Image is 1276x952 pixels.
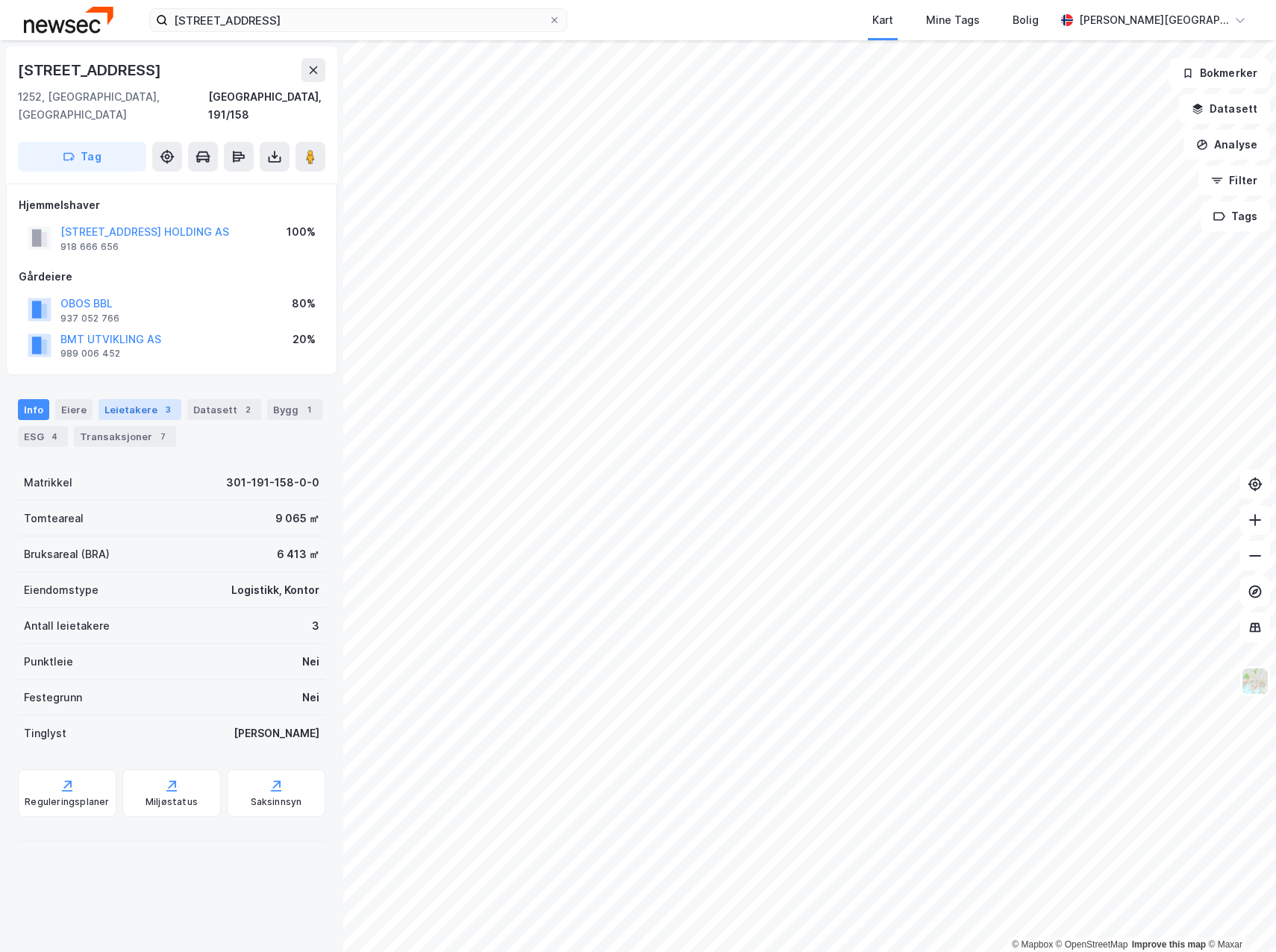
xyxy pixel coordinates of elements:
[275,510,319,527] div: 9 065 ㎡
[1056,939,1128,950] a: OpenStreetMap
[155,429,170,444] div: 7
[19,196,325,214] div: Hjemmelshaver
[926,11,980,29] div: Mine Tags
[1201,880,1276,952] div: Kontrollprogram for chat
[19,268,325,286] div: Gårdeiere
[160,402,175,417] div: 3
[1013,11,1039,29] div: Bolig
[1012,939,1053,950] a: Mapbox
[60,241,119,253] div: 918 666 656
[24,581,98,599] div: Eiendomstype
[24,474,72,492] div: Matrikkel
[301,402,316,417] div: 1
[18,399,49,420] div: Info
[277,545,319,563] div: 6 413 ㎡
[74,426,176,447] div: Transaksjoner
[98,399,181,420] div: Leietakere
[146,796,198,808] div: Miljøstatus
[302,689,319,707] div: Nei
[24,617,110,635] div: Antall leietakere
[312,617,319,635] div: 3
[208,88,325,124] div: [GEOGRAPHIC_DATA], 191/158
[55,399,93,420] div: Eiere
[1241,667,1269,695] img: Z
[1079,11,1228,29] div: [PERSON_NAME][GEOGRAPHIC_DATA]
[18,58,164,82] div: [STREET_ADDRESS]
[1198,166,1270,195] button: Filter
[287,223,316,241] div: 100%
[302,653,319,671] div: Nei
[251,796,302,808] div: Saksinnsyn
[47,429,62,444] div: 4
[1132,939,1206,950] a: Improve this map
[292,295,316,313] div: 80%
[1183,130,1270,160] button: Analyse
[168,9,548,31] input: Søk på adresse, matrikkel, gårdeiere, leietakere eller personer
[24,545,110,563] div: Bruksareal (BRA)
[1201,201,1270,231] button: Tags
[60,313,119,325] div: 937 052 766
[240,402,255,417] div: 2
[1179,94,1270,124] button: Datasett
[24,653,73,671] div: Punktleie
[24,7,113,33] img: newsec-logo.f6e21ccffca1b3a03d2d.png
[267,399,322,420] div: Bygg
[231,581,319,599] div: Logistikk, Kontor
[24,689,82,707] div: Festegrunn
[18,426,68,447] div: ESG
[18,88,208,124] div: 1252, [GEOGRAPHIC_DATA], [GEOGRAPHIC_DATA]
[872,11,893,29] div: Kart
[24,724,66,742] div: Tinglyst
[1169,58,1270,88] button: Bokmerker
[25,796,109,808] div: Reguleringsplaner
[226,474,319,492] div: 301-191-158-0-0
[1201,880,1276,952] iframe: Chat Widget
[293,331,316,348] div: 20%
[18,142,146,172] button: Tag
[60,348,120,360] div: 989 006 452
[187,399,261,420] div: Datasett
[234,724,319,742] div: [PERSON_NAME]
[24,510,84,527] div: Tomteareal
